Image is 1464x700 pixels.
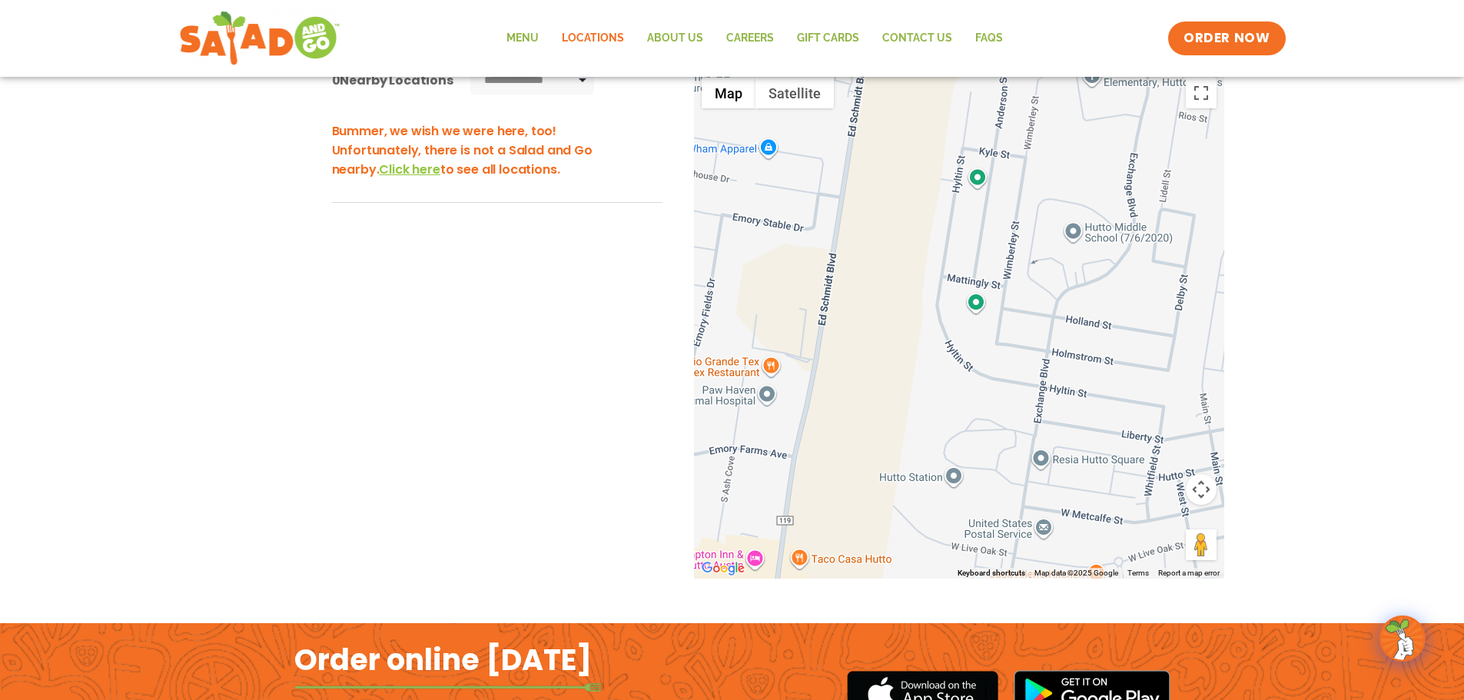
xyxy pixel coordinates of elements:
[379,161,440,178] span: Click here
[332,71,340,89] span: 0
[958,568,1025,579] button: Keyboard shortcuts
[1127,569,1149,577] a: Terms (opens in new tab)
[871,21,964,56] a: Contact Us
[1186,78,1217,108] button: Toggle fullscreen view
[1034,569,1118,577] span: Map data ©2025 Google
[294,641,592,678] h2: Order online [DATE]
[1186,474,1217,505] button: Map camera controls
[715,21,785,56] a: Careers
[785,21,871,56] a: GIFT CARDS
[332,71,453,90] div: Nearby Locations
[1183,29,1270,48] span: ORDER NOW
[332,121,662,179] h3: Bummer, we wish we were here, too! Unfortunately, there is not a Salad and Go nearby. to see all ...
[1168,22,1285,55] a: ORDER NOW
[698,559,749,579] img: Google
[1186,529,1217,560] button: Drag Pegman onto the map to open Street View
[495,21,550,56] a: Menu
[294,683,602,692] img: fork
[550,21,636,56] a: Locations
[636,21,715,56] a: About Us
[702,78,755,108] button: Show street map
[698,559,749,579] a: Open this area in Google Maps (opens a new window)
[755,78,834,108] button: Show satellite imagery
[179,8,341,69] img: new-SAG-logo-768×292
[964,21,1014,56] a: FAQs
[495,21,1014,56] nav: Menu
[1158,569,1220,577] a: Report a map error
[1381,617,1424,660] img: wpChatIcon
